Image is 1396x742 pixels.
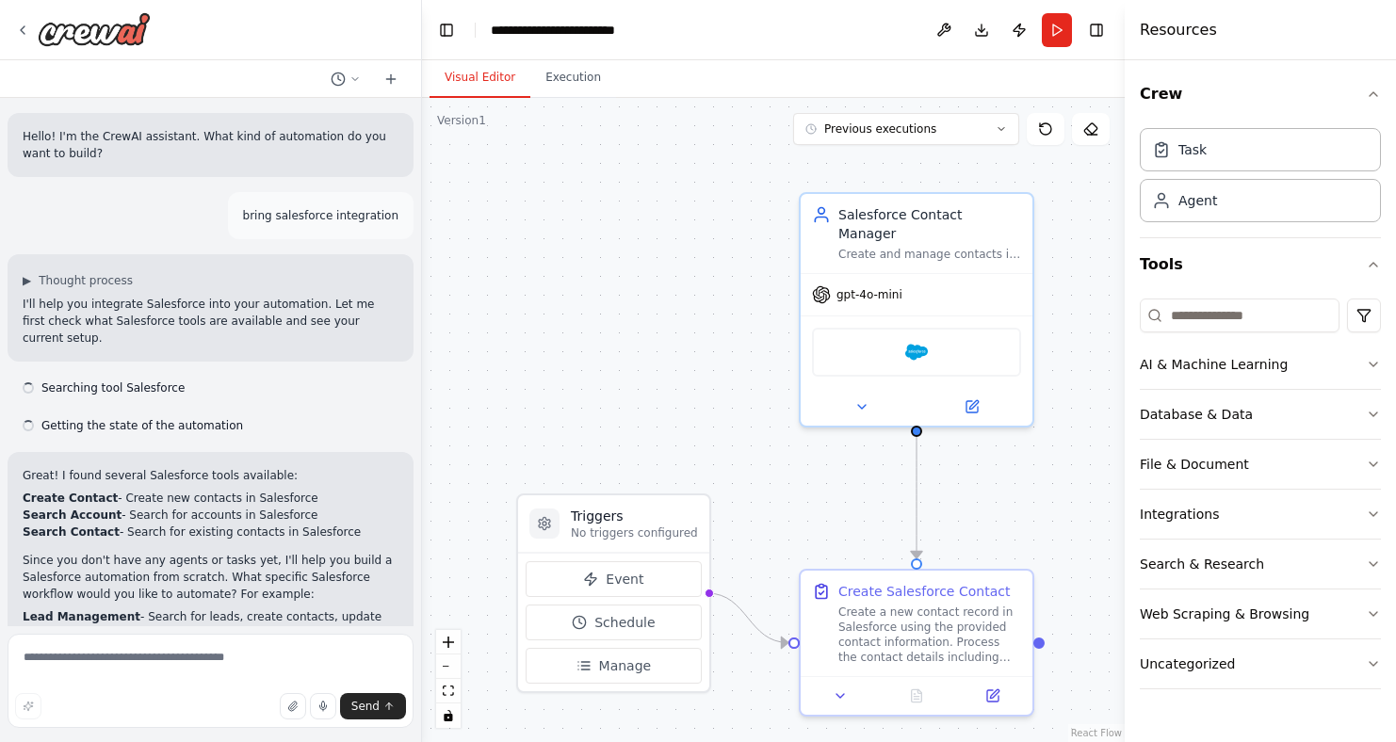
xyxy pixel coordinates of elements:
[436,630,461,728] div: React Flow controls
[430,58,530,98] button: Visual Editor
[571,507,698,525] h3: Triggers
[594,613,655,632] span: Schedule
[38,12,151,46] img: Logo
[23,273,31,288] span: ▶
[23,508,122,522] strong: Search Account
[824,121,936,137] span: Previous executions
[877,685,957,707] button: No output available
[1140,238,1381,291] button: Tools
[1140,639,1381,688] button: Uncategorized
[433,17,460,43] button: Hide left sidebar
[23,492,118,505] strong: Create Contact
[376,68,406,90] button: Start a new chat
[793,113,1019,145] button: Previous executions
[1140,68,1381,121] button: Crew
[1140,654,1235,673] div: Uncategorized
[1140,505,1219,524] div: Integrations
[526,605,702,640] button: Schedule
[243,207,398,224] p: bring salesforce integration
[1071,728,1122,738] a: React Flow attribution
[351,699,380,714] span: Send
[1140,340,1381,389] button: AI & Machine Learning
[1140,19,1217,41] h4: Resources
[530,58,616,98] button: Execution
[340,693,406,719] button: Send
[526,561,702,597] button: Event
[516,493,711,693] div: TriggersNo triggers configuredEventScheduleManage
[1140,291,1381,704] div: Tools
[41,418,243,433] span: Getting the state of the automation
[526,648,702,684] button: Manage
[905,341,928,363] img: Salesforce
[838,205,1021,243] div: Salesforce Contact Manager
[23,552,398,603] p: Since you don't have any agents or tasks yet, I'll help you build a Salesforce automation from sc...
[838,247,1021,262] div: Create and manage contacts in Salesforce efficiently by taking contact information and creating n...
[836,287,902,302] span: gpt-4o-mini
[838,582,1010,601] div: Create Salesforce Contact
[907,418,926,558] g: Edge from a9bc4c2e-14f8-46d7-9ed9-643423fb5aca to 09b08e0b-6715-427a-bc02-cdeab7f2dbf4
[799,192,1034,427] div: Salesforce Contact ManagerCreate and manage contacts in Salesforce efficiently by taking contact ...
[437,113,486,128] div: Version 1
[41,380,185,395] span: Searching tool Salesforce
[606,570,643,589] span: Event
[1083,17,1110,43] button: Hide right sidebar
[436,654,461,679] button: zoom out
[436,703,461,728] button: toggle interactivity
[39,273,133,288] span: Thought process
[838,605,1021,665] div: Create a new contact record in Salesforce using the provided contact information. Process the con...
[960,685,1025,707] button: Open in side panel
[23,610,140,623] strong: Lead Management
[310,693,336,719] button: Click to speak your automation idea
[571,525,698,540] p: No triggers configured
[707,584,788,653] g: Edge from triggers to 09b08e0b-6715-427a-bc02-cdeab7f2dbf4
[1140,589,1381,638] button: Web Scraping & Browsing
[23,490,398,507] li: - Create new contacts in Salesforce
[1140,605,1309,623] div: Web Scraping & Browsing
[1140,455,1249,474] div: File & Document
[1178,191,1217,210] div: Agent
[491,21,615,40] nav: breadcrumb
[15,693,41,719] button: Improve this prompt
[23,273,133,288] button: ▶Thought process
[436,679,461,703] button: fit view
[918,395,1025,418] button: Open in side panel
[1140,490,1381,539] button: Integrations
[1140,555,1264,573] div: Search & Research
[23,296,398,347] p: I'll help you integrate Salesforce into your automation. Let me first check what Salesforce tools...
[1140,405,1253,424] div: Database & Data
[1140,390,1381,439] button: Database & Data
[799,569,1034,717] div: Create Salesforce ContactCreate a new contact record in Salesforce using the provided contact inf...
[23,524,398,540] li: - Search for existing contacts in Salesforce
[1140,355,1288,374] div: AI & Machine Learning
[23,608,398,642] li: - Search for leads, create contacts, update records
[323,68,368,90] button: Switch to previous chat
[1140,540,1381,589] button: Search & Research
[436,630,461,654] button: zoom in
[599,656,652,675] span: Manage
[23,467,398,484] p: Great! I found several Salesforce tools available:
[1140,121,1381,237] div: Crew
[23,507,398,524] li: - Search for accounts in Salesforce
[1178,140,1207,159] div: Task
[23,525,120,539] strong: Search Contact
[280,693,306,719] button: Upload files
[23,128,398,162] p: Hello! I'm the CrewAI assistant. What kind of automation do you want to build?
[1140,440,1381,489] button: File & Document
